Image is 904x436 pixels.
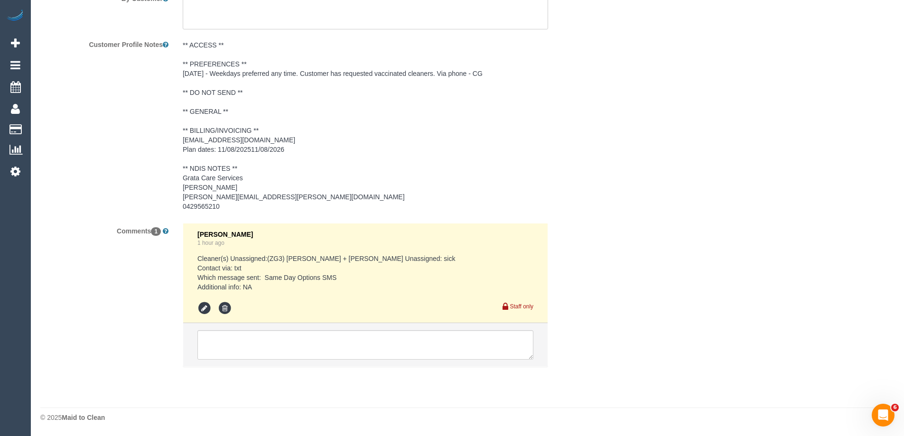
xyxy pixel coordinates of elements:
div: © 2025 [40,413,895,422]
span: 6 [891,404,899,411]
a: 1 hour ago [197,240,224,246]
iframe: Intercom live chat [872,404,895,427]
small: Staff only [510,303,533,310]
span: [PERSON_NAME] [197,231,253,238]
pre: ** ACCESS ** ** PREFERENCES ** [DATE] - Weekdays preferred any time. Customer has requested vacci... [183,40,548,211]
strong: Maid to Clean [62,414,105,421]
pre: Cleaner(s) Unassigned:(ZG3) [PERSON_NAME] + [PERSON_NAME] Unassigned: sick Contact via: txt Which... [197,254,533,292]
label: Comments [33,223,176,236]
img: Automaid Logo [6,9,25,23]
label: Customer Profile Notes [33,37,176,49]
span: 1 [151,227,161,236]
